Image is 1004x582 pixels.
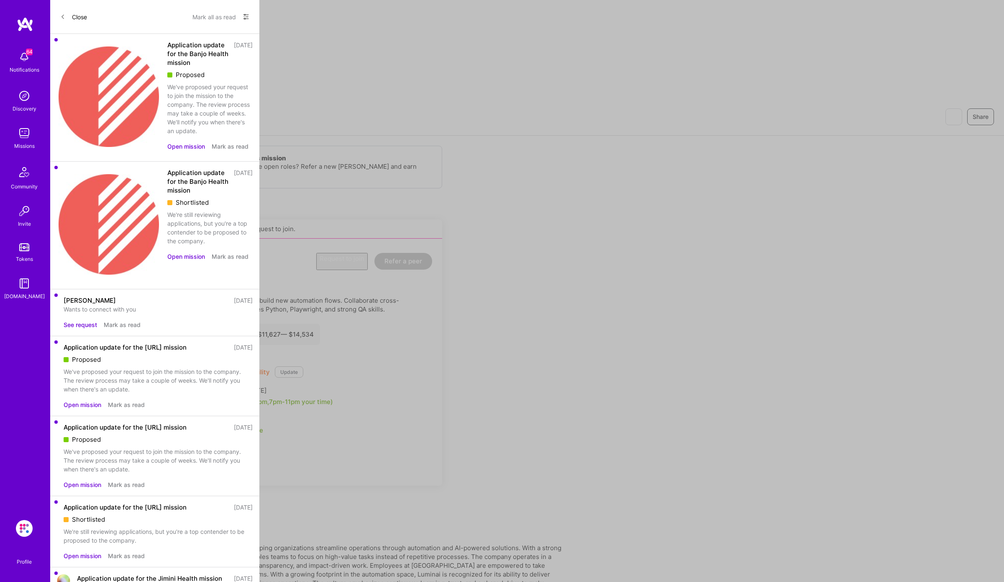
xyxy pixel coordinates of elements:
[234,423,253,432] div: [DATE]
[16,255,33,263] div: Tokens
[234,41,253,67] div: [DATE]
[14,142,35,150] div: Missions
[167,41,229,67] div: Application update for the Banjo Health mission
[64,400,101,409] button: Open mission
[64,296,116,305] div: [PERSON_NAME]
[167,142,205,151] button: Open mission
[108,480,145,489] button: Mark as read
[234,343,253,352] div: [DATE]
[14,549,35,565] a: Profile
[212,142,248,151] button: Mark as read
[64,367,253,394] div: We've proposed your request to join the mission to the company. The review process may take a cou...
[167,198,253,207] div: Shortlisted
[11,182,38,191] div: Community
[60,10,87,23] button: Close
[167,252,205,261] button: Open mission
[14,162,34,182] img: Community
[167,70,253,79] div: Proposed
[16,88,33,104] img: discovery
[13,104,36,113] div: Discovery
[167,82,253,135] div: We've proposed your request to join the mission to the company. The review process may take a cou...
[17,557,32,565] div: Profile
[64,503,187,512] div: Application update for the [URL] mission
[167,168,229,195] div: Application update for the Banjo Health mission
[64,435,253,444] div: Proposed
[104,320,141,329] button: Mark as read
[192,10,236,23] button: Mark all as read
[26,49,33,55] span: 64
[16,520,33,537] img: Evinced: AI-Agents Accessibility Solution
[64,423,187,432] div: Application update for the [URL] mission
[64,305,253,314] div: Wants to connect with you
[16,49,33,65] img: bell
[108,551,145,560] button: Mark as read
[64,343,187,352] div: Application update for the [URL] mission
[16,275,33,292] img: guide book
[64,447,253,474] div: We've proposed your request to join the mission to the company. The review process may take a cou...
[212,252,248,261] button: Mark as read
[17,17,33,32] img: logo
[64,320,97,329] button: See request
[16,125,33,142] img: teamwork
[18,219,31,228] div: Invite
[234,296,253,305] div: [DATE]
[64,480,101,489] button: Open mission
[108,400,145,409] button: Mark as read
[234,168,253,195] div: [DATE]
[4,292,45,301] div: [DOMAIN_NAME]
[10,65,39,74] div: Notifications
[19,243,29,251] img: tokens
[16,203,33,219] img: Invite
[64,515,253,524] div: Shortlisted
[57,168,161,282] img: Company Logo
[64,355,253,364] div: Proposed
[57,41,161,155] img: Company Logo
[64,551,101,560] button: Open mission
[14,520,35,537] a: Evinced: AI-Agents Accessibility Solution
[64,527,253,545] div: We're still reviewing applications, but you're a top contender to be proposed to the company.
[167,210,253,245] div: We're still reviewing applications, but you're a top contender to be proposed to the company.
[234,503,253,512] div: [DATE]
